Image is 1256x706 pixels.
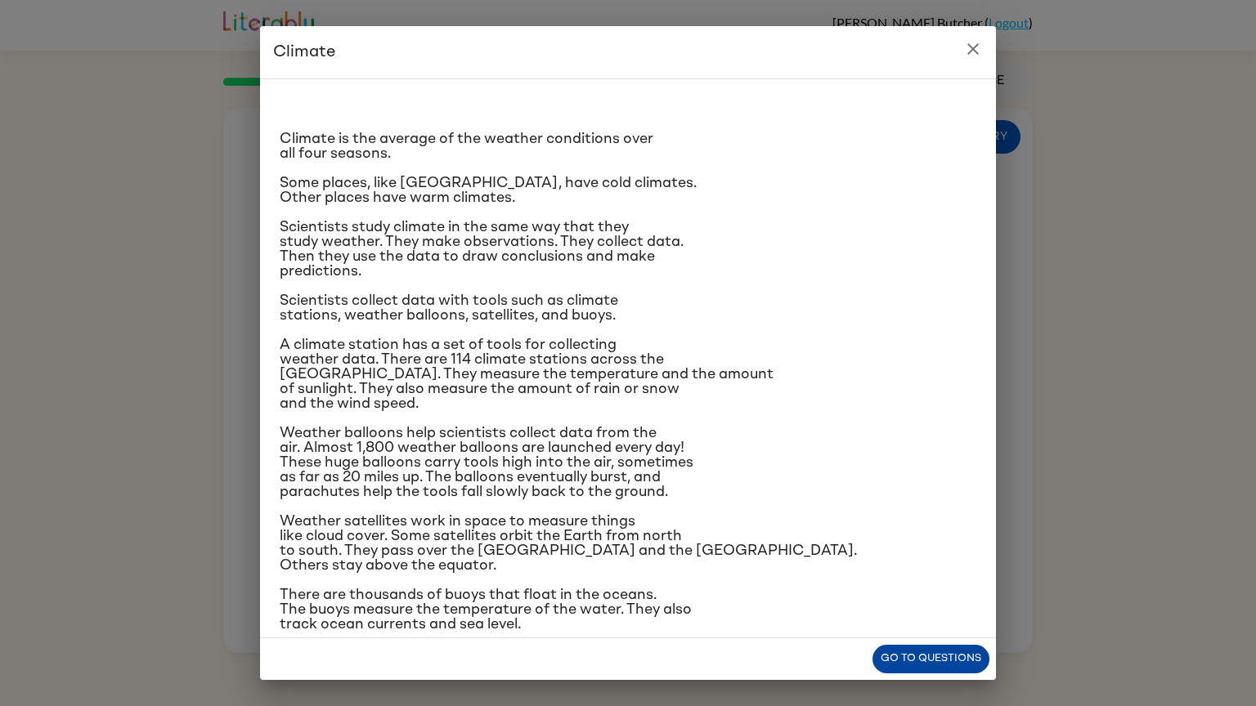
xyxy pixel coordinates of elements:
[260,26,996,78] h2: Climate
[872,645,989,673] button: Go to questions
[280,132,653,161] span: Climate is the average of the weather conditions over all four seasons.
[280,176,697,205] span: Some places, like [GEOGRAPHIC_DATA], have cold climates. Other places have warm climates.
[280,293,618,323] span: Scientists collect data with tools such as climate stations, weather balloons, satellites, and bu...
[957,33,989,65] button: close
[280,588,692,632] span: There are thousands of buoys that float in the oceans. The buoys measure the temperature of the w...
[280,426,693,499] span: Weather balloons help scientists collect data from the air. Almost 1,800 weather balloons are lau...
[280,337,774,411] span: A climate station has a set of tools for collecting weather data. There are 114 climate stations ...
[280,220,684,279] span: Scientists study climate in the same way that they study weather. They make observations. They co...
[280,514,857,573] span: Weather satellites work in space to measure things like cloud cover. Some satellites orbit the Ea...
